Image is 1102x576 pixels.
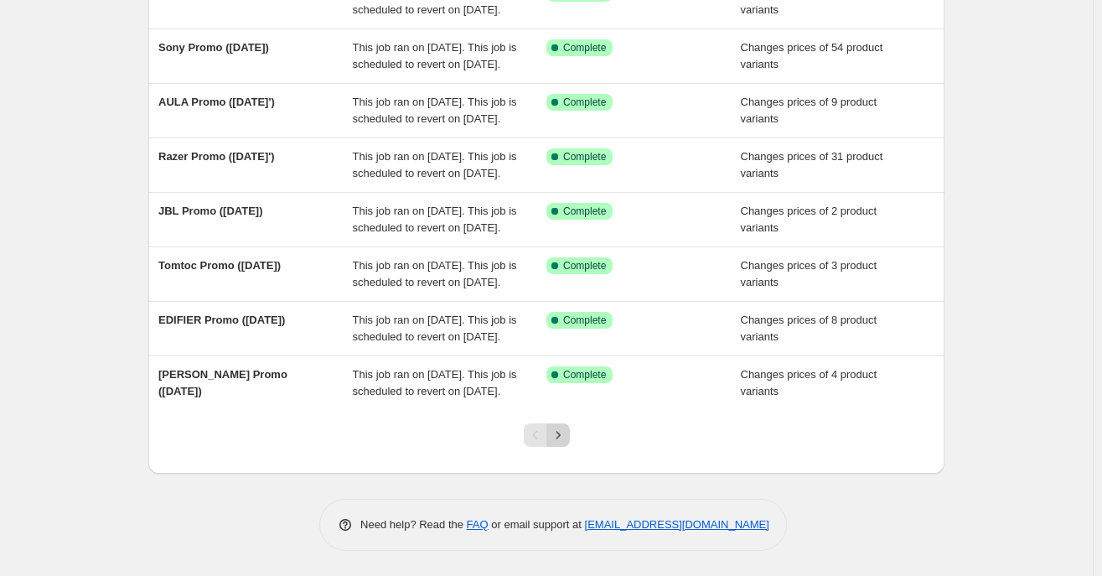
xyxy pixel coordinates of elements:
span: This job ran on [DATE]. This job is scheduled to revert on [DATE]. [353,150,517,179]
span: This job ran on [DATE]. This job is scheduled to revert on [DATE]. [353,41,517,70]
a: [EMAIL_ADDRESS][DOMAIN_NAME] [585,518,769,531]
span: This job ran on [DATE]. This job is scheduled to revert on [DATE]. [353,314,517,343]
span: Changes prices of 2 product variants [741,205,877,234]
span: Complete [563,205,606,218]
span: [PERSON_NAME] Promo ([DATE]) [158,368,287,397]
span: This job ran on [DATE]. This job is scheduled to revert on [DATE]. [353,368,517,397]
span: Changes prices of 8 product variants [741,314,877,343]
span: Complete [563,259,606,272]
span: EDIFIER Promo ([DATE]) [158,314,285,326]
span: AULA Promo ([DATE]') [158,96,275,108]
span: Need help? Read the [360,518,467,531]
button: Next [546,423,570,447]
span: Complete [563,368,606,381]
span: Sony Promo ([DATE]) [158,41,269,54]
span: This job ran on [DATE]. This job is scheduled to revert on [DATE]. [353,205,517,234]
span: or email support at [489,518,585,531]
span: Tomtoc Promo ([DATE]) [158,259,281,272]
span: Razer Promo ([DATE]') [158,150,275,163]
span: Changes prices of 54 product variants [741,41,883,70]
span: This job ran on [DATE]. This job is scheduled to revert on [DATE]. [353,96,517,125]
nav: Pagination [524,423,570,447]
span: Changes prices of 9 product variants [741,96,877,125]
span: Changes prices of 4 product variants [741,368,877,397]
span: Changes prices of 31 product variants [741,150,883,179]
span: JBL Promo ([DATE]) [158,205,262,217]
span: Complete [563,314,606,327]
span: This job ran on [DATE]. This job is scheduled to revert on [DATE]. [353,259,517,288]
span: Complete [563,150,606,163]
span: Complete [563,96,606,109]
a: FAQ [467,518,489,531]
span: Complete [563,41,606,54]
span: Changes prices of 3 product variants [741,259,877,288]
